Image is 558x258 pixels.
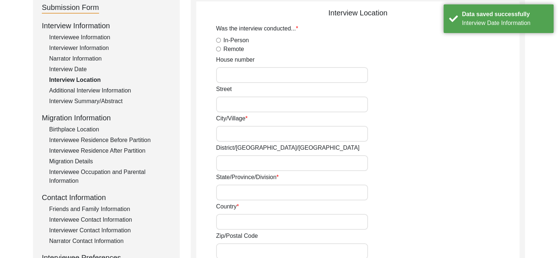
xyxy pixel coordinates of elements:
[42,192,171,203] div: Contact Information
[216,202,239,211] label: Country
[49,157,171,166] div: Migration Details
[49,97,171,106] div: Interview Summary/Abstract
[49,237,171,246] div: Narrator Contact Information
[216,24,298,33] label: Was the interview conducted...
[42,2,99,14] div: Submission Form
[216,114,248,123] label: City/Village
[42,112,171,123] div: Migration Information
[216,143,360,152] label: District/[GEOGRAPHIC_DATA]/[GEOGRAPHIC_DATA]
[49,65,171,74] div: Interview Date
[49,44,171,52] div: Interviewer Information
[49,33,171,42] div: Interviewee Information
[49,125,171,134] div: Birthplace Location
[462,19,548,28] div: Interview Date Information
[49,168,171,185] div: Interviewee Occupation and Parental Information
[49,76,171,84] div: Interview Location
[216,85,232,94] label: Street
[49,146,171,155] div: Interviewee Residence After Partition
[223,45,244,54] label: Remote
[49,54,171,63] div: Narrator Information
[49,215,171,224] div: Interviewee Contact Information
[196,7,519,18] div: Interview Location
[49,205,171,214] div: Friends and Family Information
[49,86,171,95] div: Additional Interview Information
[49,226,171,235] div: Interviewer Contact Information
[223,36,249,45] label: In-Person
[462,10,548,19] div: Data saved successfully
[216,173,279,182] label: State/Province/Division
[42,20,171,31] div: Interview Information
[49,136,171,145] div: Interviewee Residence Before Partition
[216,232,258,240] label: Zip/Postal Code
[216,55,255,64] label: House number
